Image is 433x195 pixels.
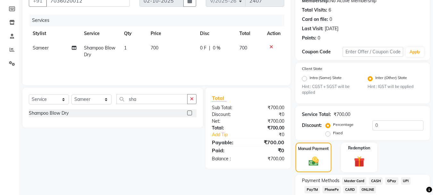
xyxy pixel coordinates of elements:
[239,45,247,51] span: 700
[348,145,370,151] label: Redemption
[255,131,289,138] div: ₹0
[302,7,327,13] div: Total Visits:
[120,26,147,41] th: Qty
[213,45,221,51] span: 0 %
[207,138,248,146] div: Payable:
[329,16,332,23] div: 0
[207,125,248,131] div: Total:
[302,35,316,41] div: Points:
[116,94,187,104] input: Search or Scan
[302,25,323,32] div: Last Visit:
[207,155,248,162] div: Balance :
[302,66,322,72] label: Client State
[248,104,289,111] div: ₹700.00
[29,26,80,41] th: Stylist
[302,49,342,55] div: Coupon Code
[207,146,248,154] div: Paid:
[33,45,49,51] span: Sameer
[333,122,354,128] label: Percentage
[248,155,289,162] div: ₹700.00
[302,122,322,129] div: Discount:
[318,35,320,41] div: 0
[329,7,331,13] div: 6
[236,26,263,41] th: Total
[196,26,235,41] th: Disc
[385,177,398,185] span: GPay
[406,47,424,57] button: Apply
[29,14,289,26] div: Services
[360,186,376,193] span: ONLINE
[248,138,289,146] div: ₹700.00
[248,125,289,131] div: ₹700.00
[322,186,341,193] span: PhonePe
[207,118,248,125] div: Net:
[209,45,210,51] span: |
[124,45,127,51] span: 1
[325,25,338,32] div: [DATE]
[248,111,289,118] div: ₹0
[207,104,248,111] div: Sub Total:
[351,155,368,168] img: _gift.svg
[342,177,366,185] span: Master Card
[29,110,69,117] div: Shampoo Blow Dry
[334,111,350,118] div: ₹700.00
[80,26,120,41] th: Service
[369,177,383,185] span: CASH
[302,177,339,184] span: Payment Methods
[302,111,331,118] div: Service Total:
[212,95,227,102] span: Total
[375,75,407,83] label: Inter (Other) State
[84,45,115,58] span: Shampoo Blow Dry
[248,146,289,154] div: ₹0
[147,26,196,41] th: Price
[302,16,328,23] div: Card on file:
[343,47,403,57] input: Enter Offer / Coupon Code
[298,146,329,152] label: Manual Payment
[302,84,358,96] small: Hint : CGST + SGST will be applied
[333,130,343,136] label: Fixed
[343,186,357,193] span: CARD
[248,118,289,125] div: ₹700.00
[304,186,320,193] span: PayTM
[200,45,206,51] span: 0 F
[305,155,322,167] img: _cash.svg
[263,26,284,41] th: Action
[310,75,342,83] label: Intra (Same) State
[401,177,411,185] span: UPI
[207,111,248,118] div: Discount:
[368,84,423,90] small: Hint : IGST will be applied
[151,45,158,51] span: 700
[207,131,255,138] a: Add Tip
